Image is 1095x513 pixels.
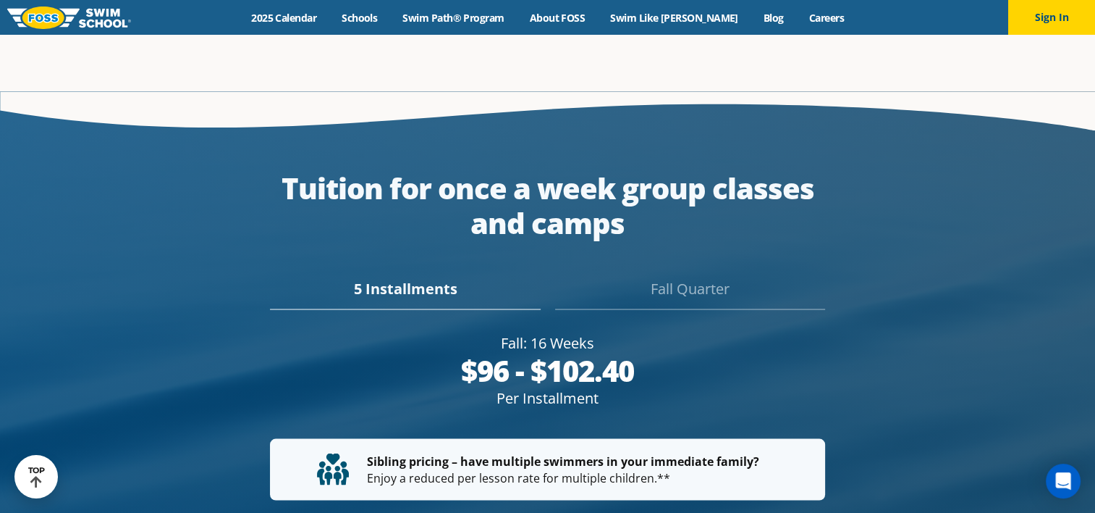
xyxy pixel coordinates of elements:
strong: Sibling pricing – have multiple swimmers in your immediate family? [367,453,759,469]
div: Fall: 16 Weeks [270,333,825,353]
div: TOP [28,466,45,488]
div: Fall Quarter [555,278,825,309]
img: tuition-family-children.svg [317,453,349,485]
div: 5 Installments [270,278,540,309]
div: $96 - $102.40 [270,353,825,388]
a: Schools [329,11,390,25]
a: Careers [796,11,856,25]
div: Tuition for once a week group classes and camps [270,170,825,240]
a: Blog [751,11,796,25]
a: Swim Path® Program [390,11,517,25]
a: 2025 Calendar [239,11,329,25]
a: Swim Like [PERSON_NAME] [598,11,751,25]
a: About FOSS [517,11,598,25]
p: Enjoy a reduced per lesson rate for multiple children.** [317,453,778,485]
img: FOSS Swim School Logo [7,7,131,29]
div: Open Intercom Messenger [1046,464,1081,499]
div: Per Installment [270,388,825,408]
